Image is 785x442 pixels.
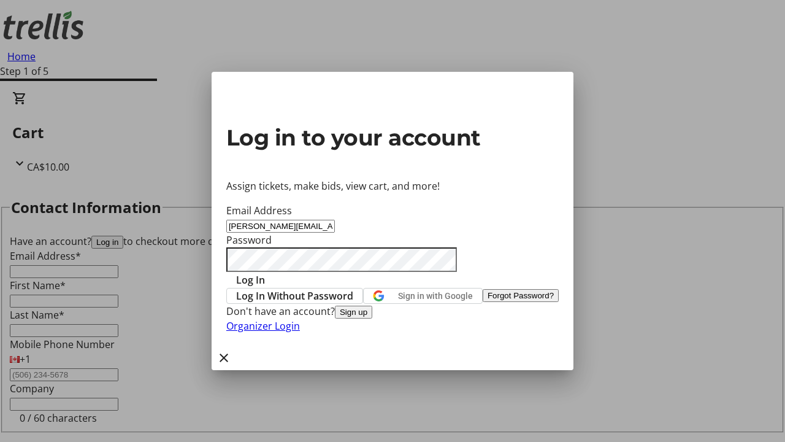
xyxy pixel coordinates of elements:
input: Email Address [226,220,335,233]
div: Don't have an account? [226,304,559,319]
h2: Log in to your account [226,121,559,154]
button: Close [212,346,236,370]
label: Email Address [226,204,292,217]
label: Password [226,233,272,247]
span: Log In [236,273,265,287]
button: Forgot Password? [483,289,559,302]
p: Assign tickets, make bids, view cart, and more! [226,179,559,193]
span: Log In Without Password [236,289,353,303]
button: Sign in with Google [363,288,483,304]
button: Log In [226,273,275,287]
span: Sign in with Google [398,291,473,301]
button: Sign up [335,306,372,319]
a: Organizer Login [226,319,300,333]
button: Log In Without Password [226,288,363,304]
